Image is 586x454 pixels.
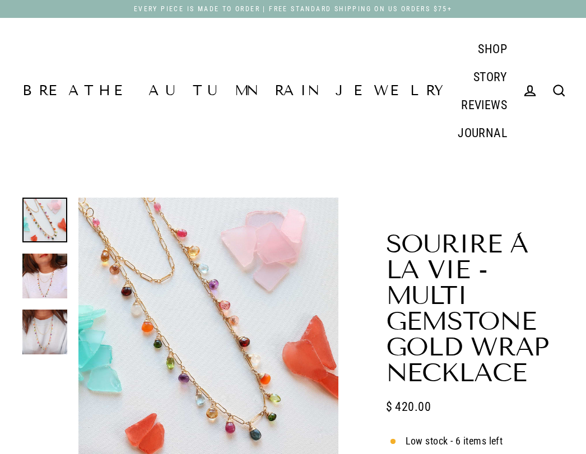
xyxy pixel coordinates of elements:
[453,91,515,119] a: REVIEWS
[22,84,449,98] a: Breathe Autumn Rain Jewelry
[449,35,515,147] div: Primary
[22,254,67,298] img: Sourire à la Vie - Multi Gemstone Gold Wrap Necklace life style image | Breathe Autumn Rain Artis...
[469,35,515,63] a: SHOP
[386,397,431,416] span: $ 420.00
[449,119,515,147] a: JOURNAL
[406,433,503,450] span: Low stock - 6 items left
[386,231,564,386] h1: Sourire à la Vie - Multi Gemstone Gold Wrap Necklace
[465,63,515,91] a: STORY
[22,310,67,354] img: Sourire à la Vie - Multi Gemstone Gold Wrap Necklace life style alt image | Breathe Autumn Rain A...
